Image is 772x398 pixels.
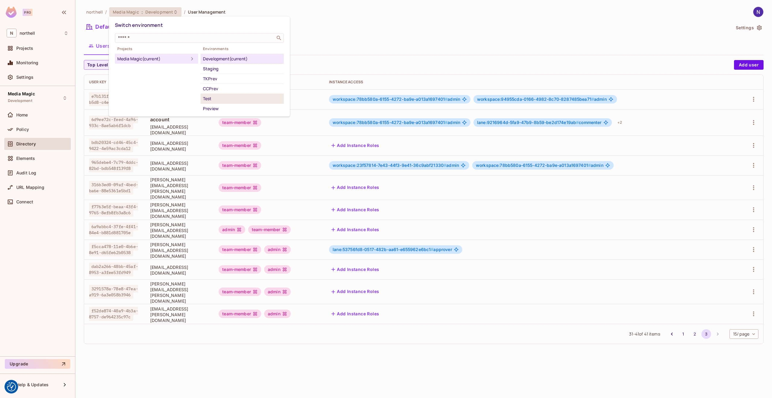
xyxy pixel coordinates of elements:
img: Revisit consent button [7,382,16,391]
span: Projects [115,46,198,51]
span: Switch environment [115,22,163,28]
div: TKPrev [203,75,281,82]
span: Environments [201,46,284,51]
div: Staging [203,65,281,72]
div: Preview [203,105,281,112]
div: Media Magic (current) [117,55,188,62]
div: CCPrev [203,85,281,92]
div: Development (current) [203,55,281,62]
div: Test [203,95,281,102]
button: Consent Preferences [7,382,16,391]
